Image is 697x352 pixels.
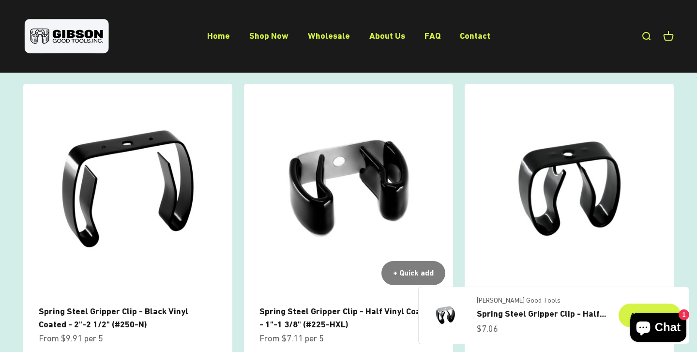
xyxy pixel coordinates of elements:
[244,84,453,293] img: close up of a spring steel gripper clip, tool clip, durable, secure holding, Excellent corrosion ...
[39,332,103,346] sale-price: From $9.91 per 5
[369,31,405,41] a: About Us
[259,306,434,329] a: Spring Steel Gripper Clip - Half Vinyl Coated - 1"-1 3/8" (#225-HXL)
[249,31,288,41] a: Shop Now
[619,304,681,328] button: Add to cart
[630,309,669,322] div: Add to cart
[393,267,434,279] div: + Quick add
[627,313,689,344] inbox-online-store-chat: Shopify online store chat
[477,322,498,336] sale-price: $7.06
[39,306,188,329] a: Spring Steel Gripper Clip - Black Vinyl Coated - 2"-2 1/2" (#250-N)
[477,295,607,306] a: [PERSON_NAME] Good Tools
[426,296,465,335] img: Gripper clip, made & shipped from the USA!
[460,31,490,41] a: Contact
[259,332,324,346] sale-price: From $7.11 per 5
[477,307,607,321] a: Spring Steel Gripper Clip - Half Vinyl Coated - 3/4"-1 1/8 (#225-HL)
[424,31,440,41] a: FAQ
[207,31,230,41] a: Home
[308,31,350,41] a: Wholesale
[381,261,445,285] button: + Quick add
